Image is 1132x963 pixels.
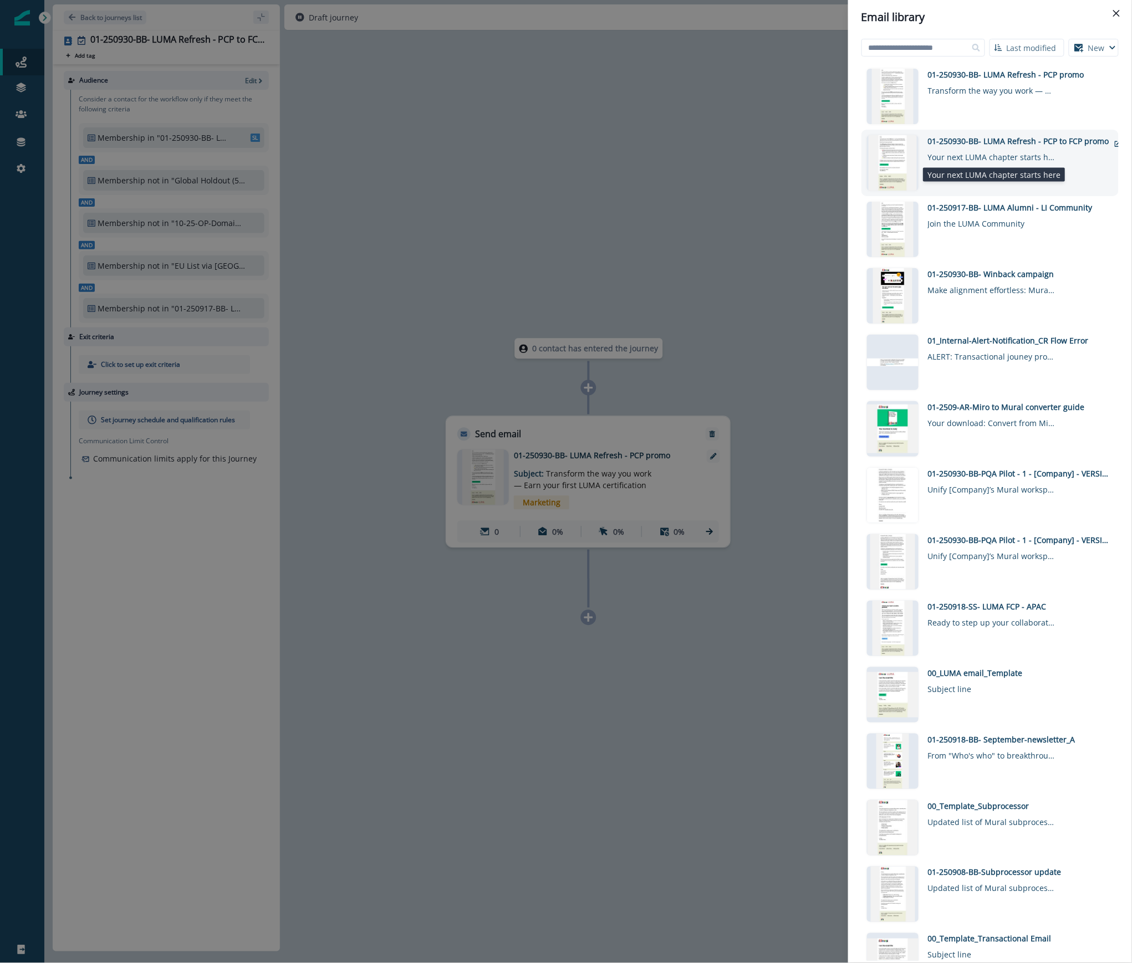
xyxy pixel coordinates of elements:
button: New [1069,39,1119,57]
div: 01_Internal-Alert-Notification_CR Flow Error [928,335,1111,346]
div: From "Who's who" to breakthrough [928,745,1055,761]
div: Make alignment effortless: Mural can help. [928,280,1055,296]
div: Join the LUMA Community [928,213,1055,229]
div: Your next LUMA chapter starts here [928,147,1055,163]
div: 00_Template_Subprocessor [928,800,1111,812]
div: Transform the way you work — Earn your first LUMA certification [928,80,1055,96]
div: 01-250930-BB- Winback campaign [928,268,1111,280]
div: Updated list of Mural subprocessors [928,878,1055,894]
div: Email library [861,9,1119,25]
div: 01-250930-BB-PQA Pilot - 1 - [Company] - VERSION 1b [928,468,1111,479]
div: ALERT: Transactional jouney processing has failed [928,346,1055,362]
div: 01-250917-BB- LUMA Alumni - LI Community [928,202,1111,213]
div: 01-250930-BB- LUMA Refresh - PCP promo [928,69,1111,80]
div: Subject line [928,945,1055,961]
div: Ready to step up your collaborative work sessions? [928,612,1055,628]
div: Subject line [928,679,1055,695]
div: 01-250918-SS- LUMA FCP - APAC [928,601,1111,612]
div: Unify [Company]’s Mural workspaces & maximize ROI [928,546,1055,562]
div: 01-250930-BB- LUMA Refresh - PCP to FCP promo [928,135,1109,147]
div: Your download: Convert from Miro to Mural guide [928,413,1055,429]
button: Last modified [990,39,1064,57]
div: 01-250918-BB- September-newsletter_A [928,734,1111,745]
button: Close [1108,4,1125,22]
div: 01-250908-BB-Subprocessor update [928,867,1111,878]
div: Updated list of Mural subprocessors [928,812,1055,828]
div: 00_LUMA email_Template [928,667,1111,679]
button: external-link [1109,135,1127,152]
div: 01-250930-BB-PQA Pilot - 1 - [Company] - VERSION 1 [928,534,1111,546]
div: 00_Template_Transactional Email [928,933,1111,945]
div: Unify [Company]’s Mural workspaces & maximize ROI [928,479,1055,495]
div: 01-2509-AR-Miro to Mural converter guide [928,401,1111,413]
